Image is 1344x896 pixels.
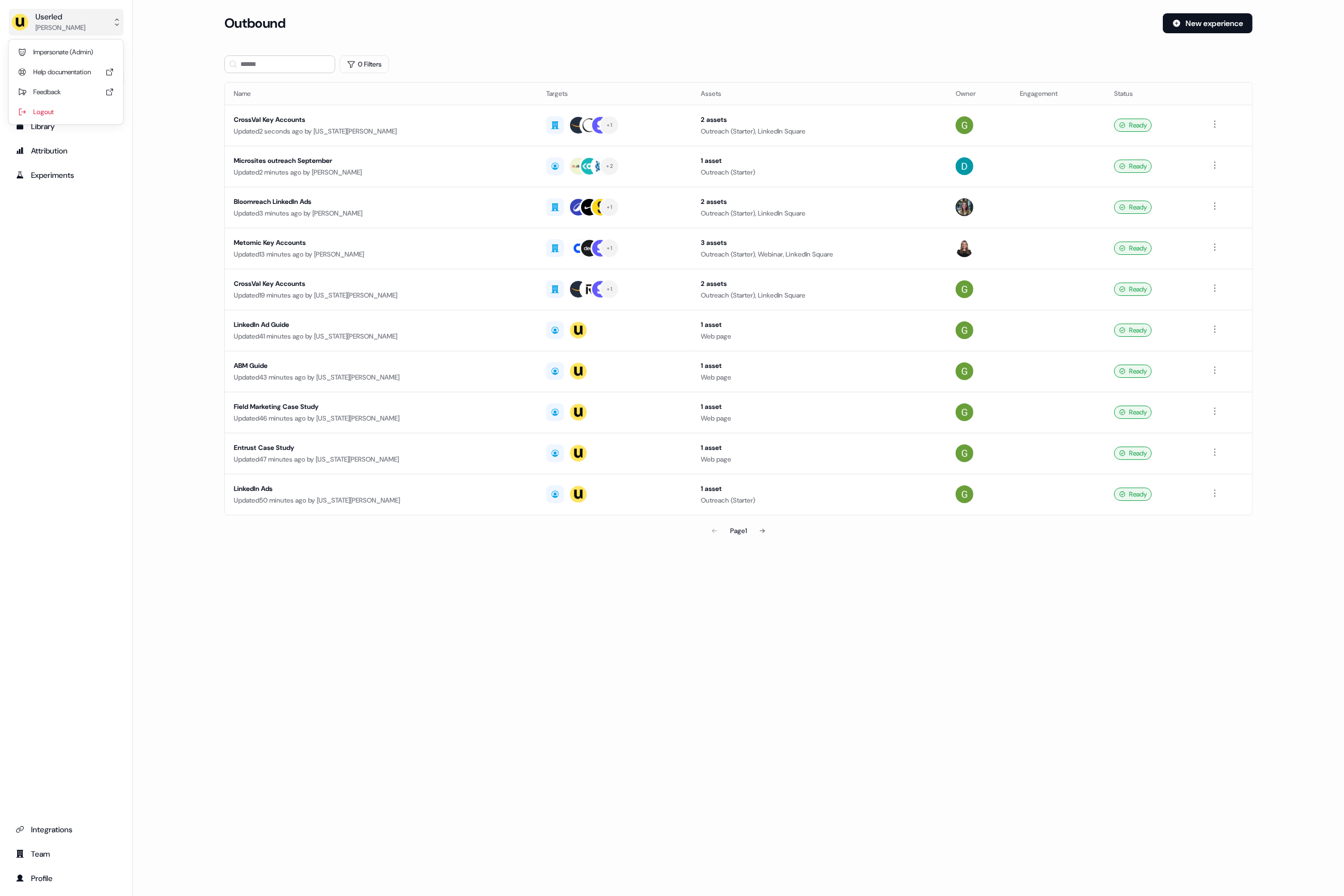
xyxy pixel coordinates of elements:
[35,22,85,33] div: [PERSON_NAME]
[9,9,124,35] button: Userled[PERSON_NAME]
[9,40,123,124] div: Userled[PERSON_NAME]
[13,42,119,62] div: Impersonate (Admin)
[13,82,119,102] div: Feedback
[13,62,119,82] div: Help documentation
[35,11,85,22] div: Userled
[13,102,119,122] div: Logout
